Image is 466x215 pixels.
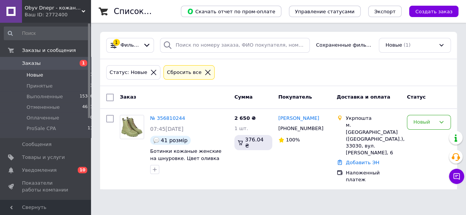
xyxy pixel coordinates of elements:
div: Статус: Новые [108,69,149,77]
span: 07:45[DATE] [150,126,184,132]
span: Принятые [27,83,53,89]
span: Новые [27,72,43,78]
img: :speech_balloon: [153,137,159,143]
span: 100% [286,137,300,143]
span: Сумма [234,94,253,100]
div: 1 [113,39,120,46]
span: Сообщения [22,141,52,148]
span: 41 розмір [161,137,188,143]
span: 1 [90,72,93,78]
div: Укрпошта [346,115,401,122]
button: Экспорт [368,6,402,17]
input: Поиск по номеру заказа, ФИО покупателя, номеру телефона, Email, номеру накладной [160,38,310,53]
div: Новый [413,118,435,126]
span: Фильтры [121,42,140,49]
span: Заказы и сообщения [22,47,76,54]
a: Добавить ЭН [346,160,379,165]
span: Скачать отчет по пром-оплате [187,8,275,15]
button: Управление статусами [289,6,361,17]
span: Отмененные [27,104,60,111]
span: (1) [403,42,410,48]
span: Статус [407,94,426,100]
button: Скачать отчет по пром-оплате [181,6,281,17]
span: 4651 [82,104,93,111]
h1: Список заказов [114,7,179,16]
span: Доставка и оплата [337,94,390,100]
span: 2 650 ₴ [234,115,256,121]
span: Новые [385,42,402,49]
span: Выполненные [27,93,63,100]
span: ProSale CPA [27,125,56,132]
span: Покупатель [278,94,312,100]
span: Заказы [22,60,41,67]
span: Создать заказ [415,9,452,14]
span: Сохраненные фильтры: [316,42,373,49]
a: № 356810244 [150,115,185,121]
span: Экспорт [374,9,395,14]
span: Obyv Dnepr - кожаная обувь г. Днепр [25,5,82,11]
span: 13 [88,83,93,89]
input: Поиск [4,27,94,40]
span: 15346 [80,93,93,100]
span: Товары и услуги [22,154,65,161]
span: Управление статусами [295,9,355,14]
div: Сбросить все [165,69,203,77]
span: 10 [78,167,87,173]
a: Ботинки кожаные женские на шнуровке. Цвет оливка [150,148,221,161]
div: 376.04 ₴ [234,135,272,150]
a: [PERSON_NAME] [278,115,319,122]
span: Оплаченные [27,115,59,121]
span: 1 шт. [234,126,248,131]
span: 0 [90,115,93,121]
span: Уведомления [22,167,56,174]
span: 1 [80,60,87,66]
div: [PHONE_NUMBER] [277,124,325,133]
div: Ваш ID: 2772400 [25,11,91,18]
span: Заказ [120,94,136,100]
button: Чат с покупателем [449,169,464,184]
img: Фото товару [120,115,144,139]
button: Создать заказ [409,6,458,17]
a: Создать заказ [402,8,458,14]
div: Наложенный платеж [346,169,401,183]
div: м. [GEOGRAPHIC_DATA] ([GEOGRAPHIC_DATA].), 33030, вул. [PERSON_NAME], 6 [346,122,401,156]
span: 11 [88,125,93,132]
span: Показатели работы компании [22,180,70,193]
